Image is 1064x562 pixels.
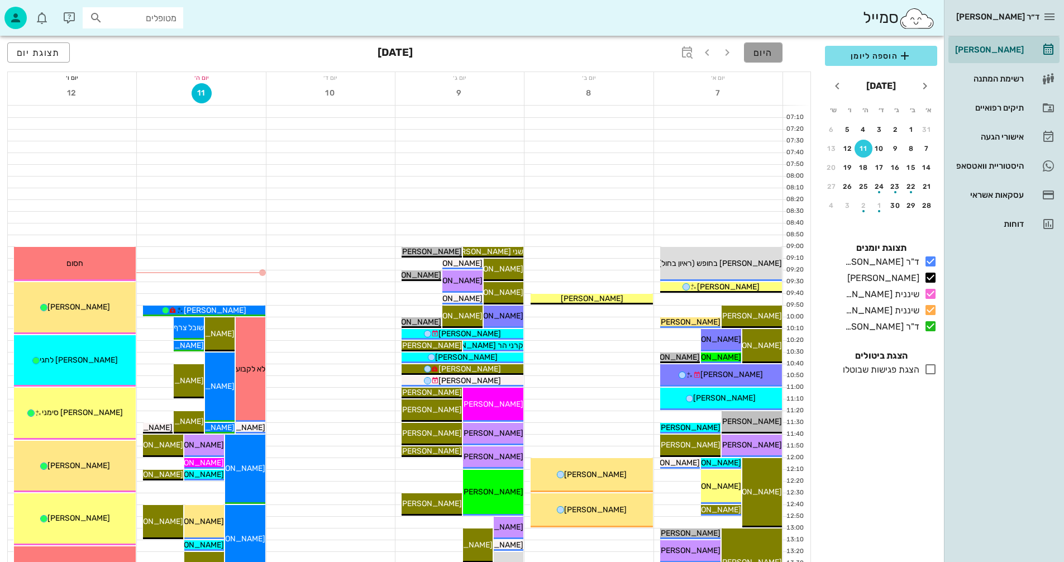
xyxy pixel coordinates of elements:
div: 12 [839,145,857,153]
span: [PERSON_NAME] [697,282,760,292]
th: ו׳ [842,101,856,120]
div: 15 [903,164,920,172]
a: [PERSON_NAME] [948,36,1060,63]
span: [PERSON_NAME] לחגי [40,355,118,365]
span: [PERSON_NAME] [693,393,756,403]
div: 10 [871,145,889,153]
div: 16 [886,164,904,172]
a: רשימת המתנה [948,65,1060,92]
span: הוספה ליומן [834,49,928,63]
span: 7 [708,88,728,98]
span: [PERSON_NAME] [161,458,224,468]
div: 24 [871,183,889,190]
div: 10:40 [783,359,806,369]
div: 12:50 [783,512,806,521]
button: 22 [903,178,920,196]
span: [PERSON_NAME] [161,470,224,479]
button: 17 [871,159,889,177]
button: היום [744,42,783,63]
div: 09:20 [783,265,806,275]
div: 17 [871,164,889,172]
div: 13:00 [783,523,806,533]
button: 16 [886,159,904,177]
div: 3 [871,126,889,134]
div: 13 [823,145,841,153]
div: 19 [839,164,857,172]
div: ד"ר [PERSON_NAME] [841,320,919,334]
span: [PERSON_NAME] [121,517,183,526]
button: הוספה ליומן [825,46,937,66]
span: [PERSON_NAME] [399,388,462,397]
span: שני [PERSON_NAME] [448,247,523,256]
button: 14 [918,159,936,177]
div: 12:00 [783,453,806,463]
span: [PERSON_NAME] [420,294,483,303]
div: שיננית [PERSON_NAME] [841,288,919,301]
span: [PERSON_NAME] [719,311,782,321]
div: יום ג׳ [395,72,524,83]
div: עסקאות אשראי [953,190,1024,199]
div: אישורי הגעה [953,132,1024,141]
div: 07:40 [783,148,806,158]
button: 25 [855,178,872,196]
div: 27 [823,183,841,190]
button: 21 [918,178,936,196]
button: 3 [871,121,889,139]
div: הצגת פגישות שבוטלו [838,363,919,377]
div: ד"ר [PERSON_NAME] [841,255,919,269]
div: יום א׳ [654,72,783,83]
span: תצוגת יום [17,47,60,58]
div: 10:20 [783,336,806,345]
button: 9 [450,83,470,103]
span: [PERSON_NAME] [47,513,110,523]
span: [PERSON_NAME] [561,294,623,303]
span: [PERSON_NAME] [203,464,265,473]
button: 8 [903,140,920,158]
button: [DATE] [862,75,900,97]
button: 2 [886,121,904,139]
span: [PERSON_NAME]'יק [370,270,441,280]
button: 3 [839,197,857,215]
div: יום ב׳ [524,72,653,83]
span: [PERSON_NAME] [161,540,224,550]
a: אישורי הגעה [948,123,1060,150]
div: 13:20 [783,547,806,556]
button: 11 [855,140,872,158]
span: [PERSON_NAME] [461,428,523,438]
a: תיקים רפואיים [948,94,1060,121]
div: 11:30 [783,418,806,427]
div: 23 [886,183,904,190]
div: 09:10 [783,254,806,263]
span: [PERSON_NAME] [184,306,246,315]
div: [PERSON_NAME] [843,272,919,285]
button: 4 [823,197,841,215]
button: 5 [839,121,857,139]
div: 09:40 [783,289,806,298]
span: [PERSON_NAME] [564,470,627,479]
button: 9 [886,140,904,158]
div: יום ו׳ [8,72,136,83]
span: [PERSON_NAME] [47,461,110,470]
span: [PERSON_NAME] [637,458,700,468]
div: 08:40 [783,218,806,228]
div: 07:20 [783,125,806,134]
div: 22 [903,183,920,190]
div: יום ד׳ [266,72,395,83]
span: [PERSON_NAME] [679,505,741,515]
span: [PERSON_NAME] [461,452,523,461]
div: 12:20 [783,477,806,486]
div: 09:30 [783,277,806,287]
div: רשימת המתנה [953,74,1024,83]
button: 20 [823,159,841,177]
span: [PERSON_NAME]'יק [412,259,483,268]
div: 5 [839,126,857,134]
span: [PERSON_NAME] [679,335,741,344]
div: 08:30 [783,207,806,216]
div: 08:00 [783,172,806,181]
div: 3 [839,202,857,209]
div: 20 [823,164,841,172]
div: [PERSON_NAME] [953,45,1024,54]
span: [PERSON_NAME] [637,353,700,362]
div: 9 [886,145,904,153]
th: ג׳ [890,101,904,120]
